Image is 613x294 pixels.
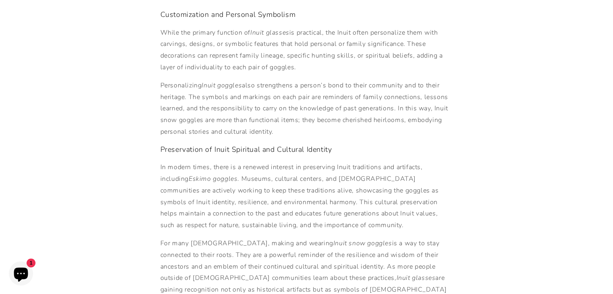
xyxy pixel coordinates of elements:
inbox-online-store-chat: Shopify online store chat [6,261,35,288]
p: In modern times, there is a renewed interest in preserving Inuit traditions and artifacts, includ... [160,161,453,231]
em: Inuit glasses [397,273,436,282]
h3: Preservation of Inuit Spiritual and Cultural Identity [160,145,453,154]
h3: Customization and Personal Symbolism [160,10,453,19]
p: Personalizing also strengthens a person’s bond to their community and to their heritage. The symb... [160,80,453,138]
em: Inuit goggles [202,81,242,90]
em: Inuit snow goggles [333,239,392,248]
em: Inuit glasses [250,28,289,37]
p: While the primary function of is practical, the Inuit often personalize them with carvings, desig... [160,27,453,73]
em: Eskimo goggles [189,174,237,183]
